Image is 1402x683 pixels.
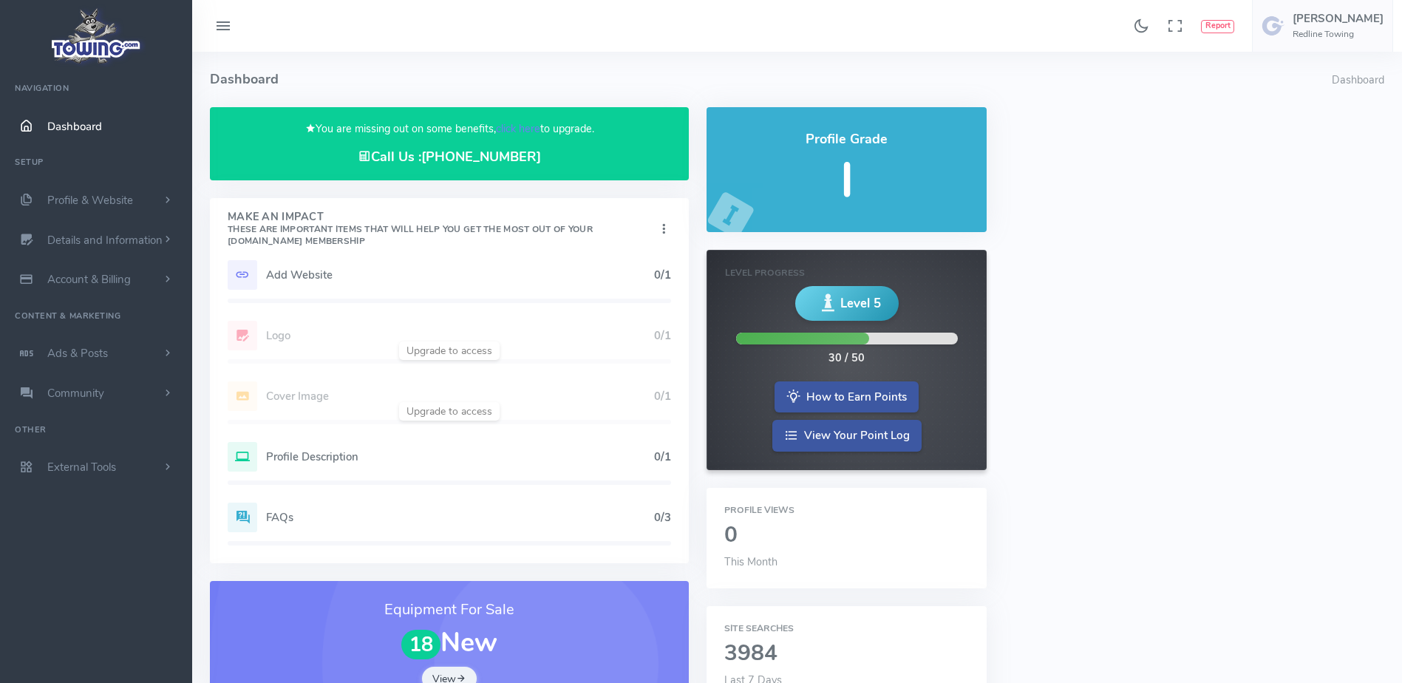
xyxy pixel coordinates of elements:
[654,451,671,463] h5: 0/1
[1201,20,1234,33] button: Report
[724,154,969,207] h5: I
[724,624,969,633] h6: Site Searches
[1262,14,1285,38] img: user-image
[724,132,969,147] h4: Profile Grade
[724,523,969,548] h2: 0
[724,554,777,569] span: This Month
[47,4,146,67] img: logo
[47,119,102,134] span: Dashboard
[724,642,969,666] h2: 3984
[266,269,654,281] h5: Add Website
[47,233,163,248] span: Details and Information
[228,599,671,621] h3: Equipment For Sale
[228,211,656,247] h4: Make An Impact
[228,628,671,659] h1: New
[266,512,654,523] h5: FAQs
[496,121,540,136] a: click here
[775,381,919,413] a: How to Earn Points
[228,149,671,165] h4: Call Us :
[47,272,131,287] span: Account & Billing
[47,460,116,475] span: External Tools
[724,506,969,515] h6: Profile Views
[47,386,104,401] span: Community
[654,512,671,523] h5: 0/3
[1332,72,1384,89] li: Dashboard
[828,350,865,367] div: 30 / 50
[47,346,108,361] span: Ads & Posts
[228,120,671,137] p: You are missing out on some benefits, to upgrade.
[210,52,1332,107] h4: Dashboard
[266,451,654,463] h5: Profile Description
[772,420,922,452] a: View Your Point Log
[840,294,881,313] span: Level 5
[47,193,133,208] span: Profile & Website
[654,269,671,281] h5: 0/1
[1293,13,1384,24] h5: [PERSON_NAME]
[421,148,541,166] a: [PHONE_NUMBER]
[725,268,968,278] h6: Level Progress
[1293,30,1384,39] h6: Redline Towing
[228,223,593,247] small: These are important items that will help you get the most out of your [DOMAIN_NAME] Membership
[401,630,441,660] span: 18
